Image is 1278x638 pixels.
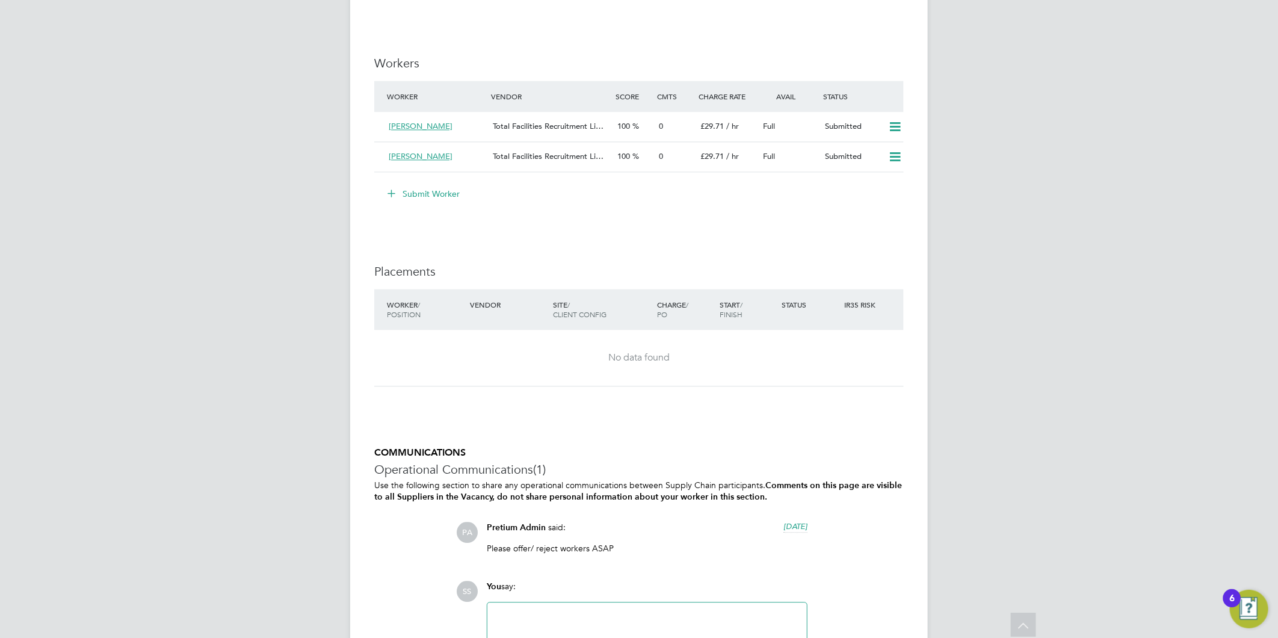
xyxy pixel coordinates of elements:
div: IR35 Risk [841,294,883,315]
div: Worker [384,294,467,325]
span: [PERSON_NAME] [389,121,452,131]
div: Vendor [467,294,550,315]
span: / Finish [720,300,742,319]
div: Start [717,294,779,325]
p: Please offer/ reject workers ASAP [487,543,807,554]
span: [DATE] [783,521,807,531]
span: / PO [657,300,688,319]
span: PA [457,522,478,543]
span: Pretium Admin [487,522,546,533]
div: Vendor [488,85,613,107]
span: SS [457,581,478,602]
span: [PERSON_NAME] [389,151,452,161]
span: Full [763,151,775,161]
span: You [487,581,501,592]
b: Comments on this page are visible to all Suppliers in the Vacancy, do not share personal informat... [374,480,902,502]
h3: Operational Communications [374,462,904,477]
div: Charge [654,294,717,325]
h3: Placements [374,264,904,279]
span: (1) [533,462,546,477]
div: Submitted [821,117,883,137]
span: 0 [659,121,663,131]
span: Full [763,121,775,131]
div: Submitted [821,147,883,167]
button: Open Resource Center, 6 new notifications [1230,590,1268,628]
span: / hr [726,121,739,131]
span: £29.71 [700,121,724,131]
span: 100 [617,121,630,131]
span: 0 [659,151,663,161]
span: / Position [387,300,421,319]
span: £29.71 [700,151,724,161]
span: / Client Config [553,300,607,319]
div: Avail [758,85,821,107]
span: 100 [617,151,630,161]
span: Total Facilities Recruitment Li… [493,121,603,131]
p: Use the following section to share any operational communications between Supply Chain participants. [374,480,904,503]
span: Total Facilities Recruitment Li… [493,151,603,161]
div: No data found [386,352,892,364]
div: Site [550,294,654,325]
div: Status [779,294,842,315]
div: 6 [1229,598,1235,614]
div: Charge Rate [696,85,758,107]
h3: Workers [374,55,904,71]
div: Status [821,85,904,107]
button: Submit Worker [379,184,469,203]
div: Worker [384,85,488,107]
div: Cmts [654,85,696,107]
div: Score [613,85,654,107]
div: say: [487,581,807,602]
h5: COMMUNICATIONS [374,447,904,459]
span: / hr [726,151,739,161]
span: said: [548,522,566,533]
